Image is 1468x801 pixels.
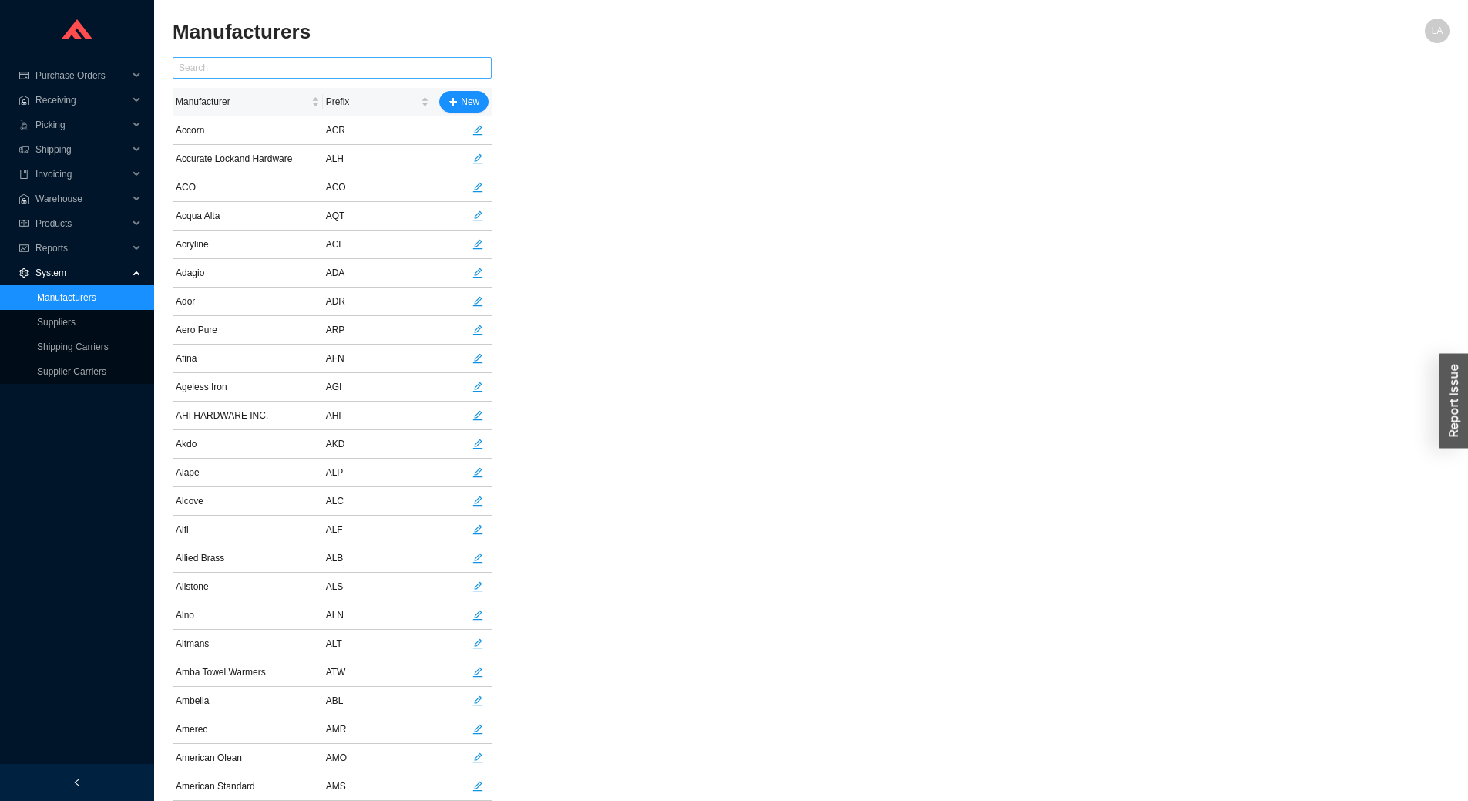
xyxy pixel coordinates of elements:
span: edit [468,581,488,592]
td: Amba Towel Warmers [173,658,323,687]
span: edit [468,695,488,706]
span: Shipping [35,137,128,162]
td: Alape [173,459,323,487]
span: Picking [35,113,128,137]
td: ACL [323,231,432,259]
a: Suppliers [37,317,76,328]
span: credit-card [18,71,29,80]
span: edit [468,210,488,221]
th: Prefix sortable [323,88,432,116]
span: edit [468,410,488,421]
td: AHI HARDWARE INC. [173,402,323,430]
td: Ador [173,288,323,316]
td: Alcove [173,487,323,516]
button: edit [467,119,489,141]
span: edit [468,153,488,164]
button: edit [467,177,489,198]
h2: Manufacturers [173,19,1130,45]
button: edit [467,747,489,769]
span: edit [468,268,488,278]
span: Manufacturer [176,94,308,109]
td: ACO [173,173,323,202]
button: edit [467,205,489,227]
span: edit [468,667,488,678]
td: ALH [323,145,432,173]
td: ALB [323,544,432,573]
td: ACO [323,173,432,202]
button: plusNew [439,91,489,113]
span: edit [468,239,488,250]
button: edit [467,433,489,455]
td: Alno [173,601,323,630]
span: edit [468,467,488,478]
span: edit [468,439,488,449]
td: ALF [323,516,432,544]
span: edit [468,325,488,335]
button: edit [467,661,489,683]
td: AMS [323,772,432,801]
span: Prefix [326,94,418,109]
button: edit [467,547,489,569]
td: AGI [323,373,432,402]
span: edit [468,182,488,193]
span: LA [1432,19,1443,43]
span: read [18,219,29,228]
span: edit [468,610,488,621]
td: Aero Pure [173,316,323,345]
button: edit [467,376,489,398]
td: ADR [323,288,432,316]
span: edit [468,724,488,735]
td: ATW [323,658,432,687]
span: Warehouse [35,187,128,211]
td: Altmans [173,630,323,658]
span: edit [468,125,488,136]
button: edit [467,576,489,597]
span: edit [468,524,488,535]
button: edit [467,319,489,341]
td: ABL [323,687,432,715]
a: Supplier Carriers [37,366,106,377]
button: edit [467,148,489,170]
button: edit [467,291,489,312]
span: Products [35,211,128,236]
td: ALN [323,601,432,630]
td: ACR [323,116,432,145]
span: New [461,94,479,109]
button: edit [467,604,489,626]
td: ARP [323,316,432,345]
td: AQT [323,202,432,231]
td: Acryline [173,231,323,259]
span: Purchase Orders [35,63,128,88]
button: edit [467,262,489,284]
button: edit [467,348,489,369]
td: Akdo [173,430,323,459]
span: edit [468,296,488,307]
button: edit [467,690,489,712]
span: edit [468,353,488,364]
span: setting [18,268,29,278]
td: Accurate Lockand Hardware [173,145,323,173]
span: Receiving [35,88,128,113]
td: Allied Brass [173,544,323,573]
button: edit [467,405,489,426]
a: Manufacturers [37,292,96,303]
td: AFN [323,345,432,373]
td: Ambella [173,687,323,715]
td: ALT [323,630,432,658]
td: Accorn [173,116,323,145]
td: ALS [323,573,432,601]
td: Afina [173,345,323,373]
a: Shipping Carriers [37,342,109,352]
span: edit [468,781,488,792]
td: Adagio [173,259,323,288]
button: edit [467,776,489,797]
td: ADA [323,259,432,288]
button: edit [467,633,489,655]
span: edit [468,752,488,763]
td: AMR [323,715,432,744]
td: ALP [323,459,432,487]
span: edit [468,638,488,649]
td: Allstone [173,573,323,601]
button: edit [467,234,489,255]
span: left [72,778,82,787]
